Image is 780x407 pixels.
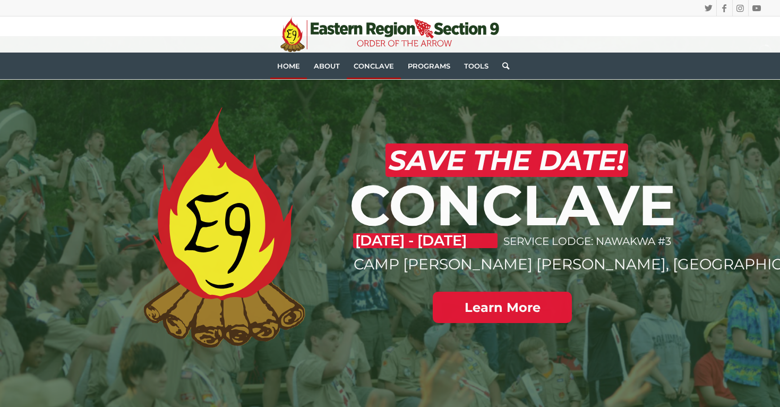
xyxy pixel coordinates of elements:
span: Programs [408,62,450,70]
a: About [307,53,347,79]
h2: SAVE THE DATE! [385,143,628,177]
span: Section Leadership Summit [425,86,499,106]
a: Inductions and Ceremonies Summit [417,113,511,146]
p: SERVICE LODGE: NAWAKWA #3 [503,229,674,254]
a: Home [270,53,307,79]
a: Programs [401,53,457,79]
span: Home [277,62,300,70]
p: [DATE] - [DATE] [353,233,498,248]
a: Search [495,53,509,79]
a: Conclave [347,53,401,79]
a: Section Leadership Summit [417,80,511,113]
p: CAMP [PERSON_NAME] [PERSON_NAME], [GEOGRAPHIC_DATA] [354,254,676,275]
a: Tools [457,53,495,79]
a: OA High Adventure & Scholarship [417,146,511,179]
span: Inductions and Ceremonies Summit [425,119,498,139]
span: Tools [464,62,488,70]
span: About [314,62,340,70]
h1: CONCLAVE [349,175,676,235]
span: Conclave [354,62,394,70]
span: OA High Adventure & Scholarship [425,152,498,172]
